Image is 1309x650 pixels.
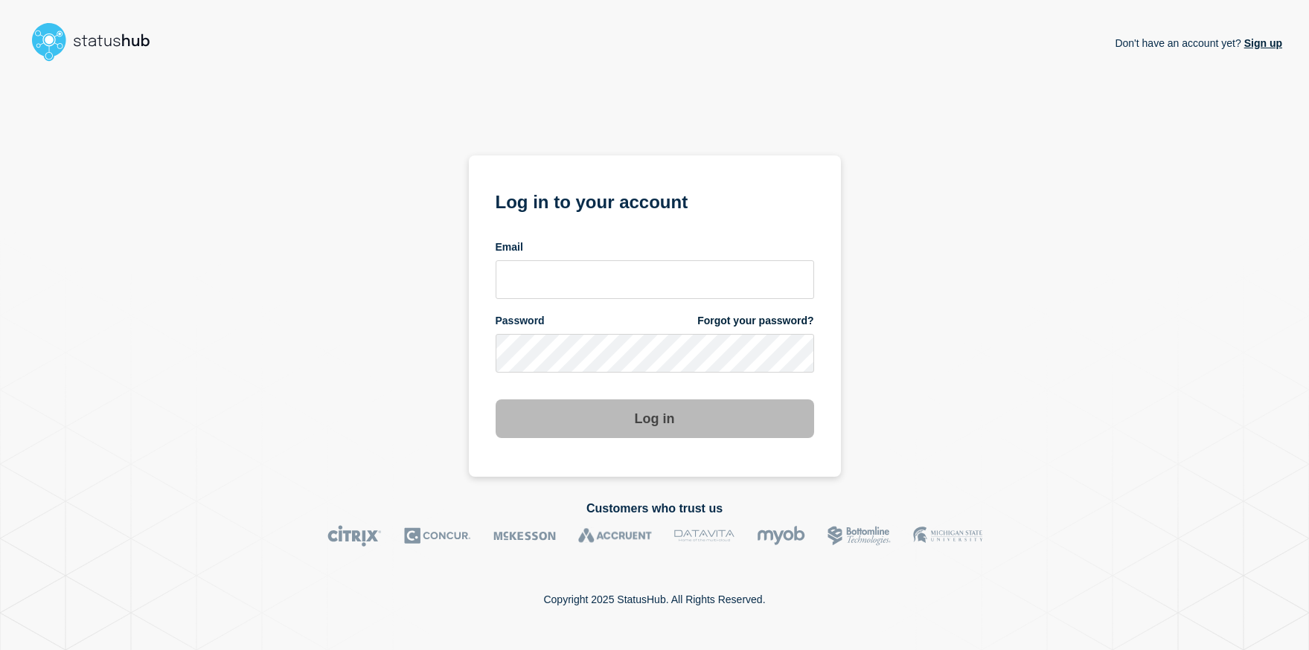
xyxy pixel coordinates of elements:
[1115,25,1282,61] p: Don't have an account yet?
[404,525,471,547] img: Concur logo
[496,260,814,299] input: email input
[913,525,982,547] img: MSU logo
[27,502,1282,515] h2: Customers who trust us
[543,593,765,605] p: Copyright 2025 StatusHub. All Rights Reserved.
[27,18,168,65] img: StatusHub logo
[496,240,523,254] span: Email
[496,399,814,438] button: Log in
[327,525,382,547] img: Citrix logo
[674,525,734,547] img: DataVita logo
[1241,37,1282,49] a: Sign up
[493,525,556,547] img: McKesson logo
[828,525,891,547] img: Bottomline logo
[697,314,813,328] a: Forgot your password?
[496,314,545,328] span: Password
[757,525,805,547] img: myob logo
[578,525,652,547] img: Accruent logo
[496,334,814,373] input: password input
[496,187,814,214] h1: Log in to your account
